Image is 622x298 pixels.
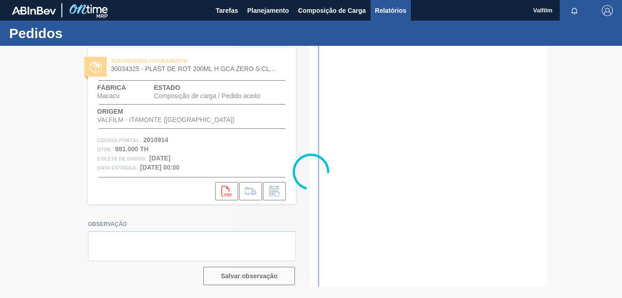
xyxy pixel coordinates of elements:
[375,5,406,16] span: Relatórios
[9,28,172,39] h1: Pedidos
[247,5,289,16] span: Planejamento
[298,5,366,16] span: Composição de Carga
[602,5,613,16] img: Logout
[560,4,589,17] button: Notificações
[12,6,56,15] img: TNhmsLtSVTkK8tSr43FrP2fwEKptu5GPRR3wAAAABJRU5ErkJggg==
[216,5,238,16] span: Tarefas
